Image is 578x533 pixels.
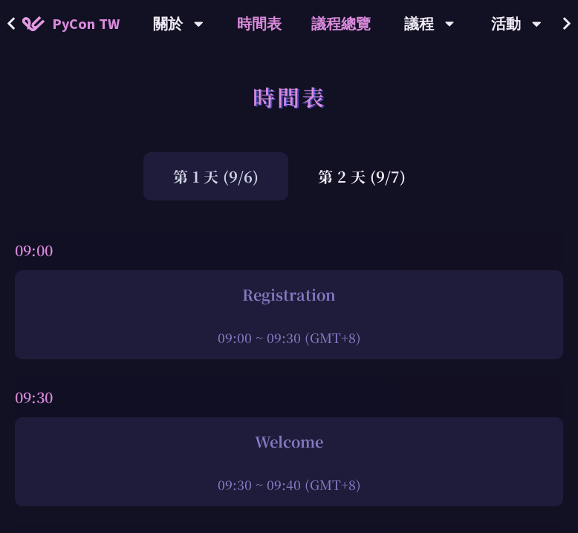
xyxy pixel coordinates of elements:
div: 第 2 天 (9/7) [288,152,435,200]
span: PyCon TW [52,13,120,35]
div: 09:00 [15,230,563,270]
div: 第 1 天 (9/6) [143,152,288,200]
div: Welcome [22,431,556,453]
a: PyCon TW [7,5,134,42]
div: 09:00 ~ 09:30 (GMT+8) [22,328,556,347]
div: Registration [22,284,556,306]
img: Home icon of PyCon TW 2025 [22,16,45,31]
div: 09:30 [15,377,563,417]
h1: 時間表 [253,74,326,119]
div: 09:30 ~ 09:40 (GMT+8) [22,475,556,494]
